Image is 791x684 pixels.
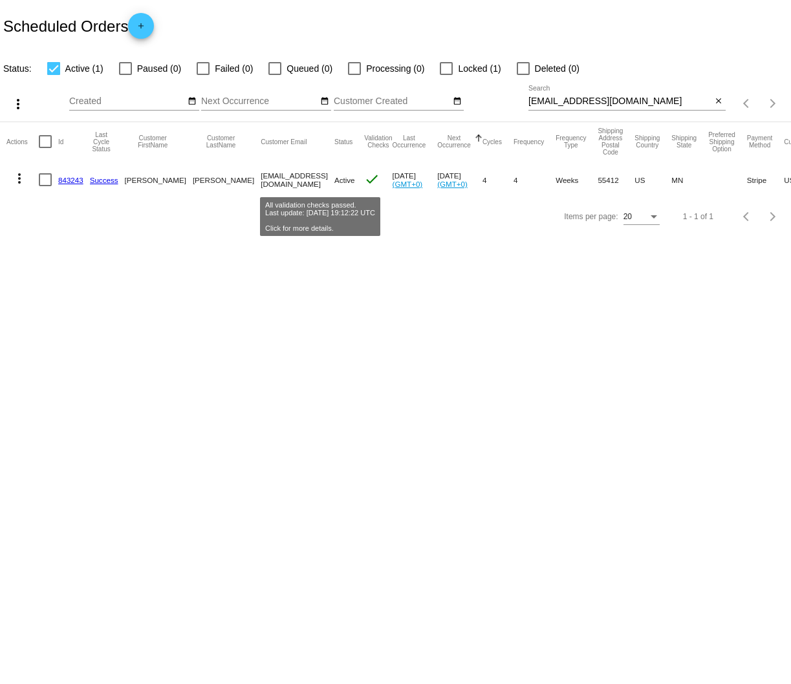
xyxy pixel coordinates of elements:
input: Search [528,96,712,107]
button: Change sorting for CustomerLastName [193,134,249,149]
mat-icon: add [133,21,149,37]
button: Change sorting for NextOccurrenceUtc [437,134,471,149]
button: Change sorting for ShippingState [671,134,697,149]
mat-cell: [DATE] [437,161,482,198]
mat-icon: date_range [453,96,462,107]
a: (GMT+0) [393,180,423,188]
mat-header-cell: Validation Checks [364,122,392,161]
span: Deleted (0) [535,61,580,76]
span: Active [334,176,355,184]
button: Change sorting for LastProcessingCycleId [90,131,113,153]
span: Queued (0) [287,61,332,76]
button: Change sorting for FrequencyType [556,134,586,149]
input: Next Occurrence [201,96,318,107]
mat-icon: date_range [320,96,329,107]
button: Change sorting for PaymentMethod.Type [747,134,772,149]
button: Change sorting for LastOccurrenceUtc [393,134,426,149]
span: Failed (0) [215,61,253,76]
mat-icon: date_range [188,96,197,107]
button: Change sorting for Cycles [482,138,502,145]
button: Change sorting for Id [58,138,63,145]
button: Change sorting for ShippingPostcode [598,127,623,156]
button: Change sorting for PreferredShippingOption [708,131,735,153]
span: Paused (0) [137,61,181,76]
mat-cell: MN [671,161,708,198]
mat-icon: check [364,171,380,187]
mat-cell: 4 [482,161,514,198]
button: Clear [712,95,726,109]
button: Next page [760,204,786,230]
span: Active (1) [65,61,103,76]
mat-header-cell: Actions [6,122,39,161]
button: Previous page [734,204,760,230]
mat-cell: Stripe [747,161,784,198]
mat-select: Items per page: [623,213,660,222]
a: 843243 [58,176,83,184]
input: Created [69,96,186,107]
mat-cell: 55412 [598,161,634,198]
span: 20 [623,212,632,221]
span: Processing (0) [366,61,424,76]
button: Change sorting for Frequency [514,138,544,145]
div: 1 - 1 of 1 [683,212,713,221]
mat-icon: more_vert [12,171,27,186]
button: Change sorting for CustomerFirstName [125,134,181,149]
button: Previous page [734,91,760,116]
mat-cell: [EMAIL_ADDRESS][DOMAIN_NAME] [261,161,334,198]
mat-cell: 4 [514,161,556,198]
mat-cell: Weeks [556,161,598,198]
input: Customer Created [334,96,450,107]
a: Success [90,176,118,184]
h2: Scheduled Orders [3,13,154,39]
button: Change sorting for Status [334,138,352,145]
button: Change sorting for CustomerEmail [261,138,307,145]
span: Status: [3,63,32,74]
a: (GMT+0) [437,180,468,188]
mat-icon: close [714,96,723,107]
div: Items per page: [564,212,618,221]
span: Locked (1) [458,61,501,76]
mat-cell: [PERSON_NAME] [193,161,261,198]
button: Change sorting for ShippingCountry [634,134,660,149]
mat-icon: more_vert [10,96,26,112]
mat-cell: US [634,161,671,198]
button: Next page [760,91,786,116]
mat-cell: [PERSON_NAME] [125,161,193,198]
mat-cell: [DATE] [393,161,438,198]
